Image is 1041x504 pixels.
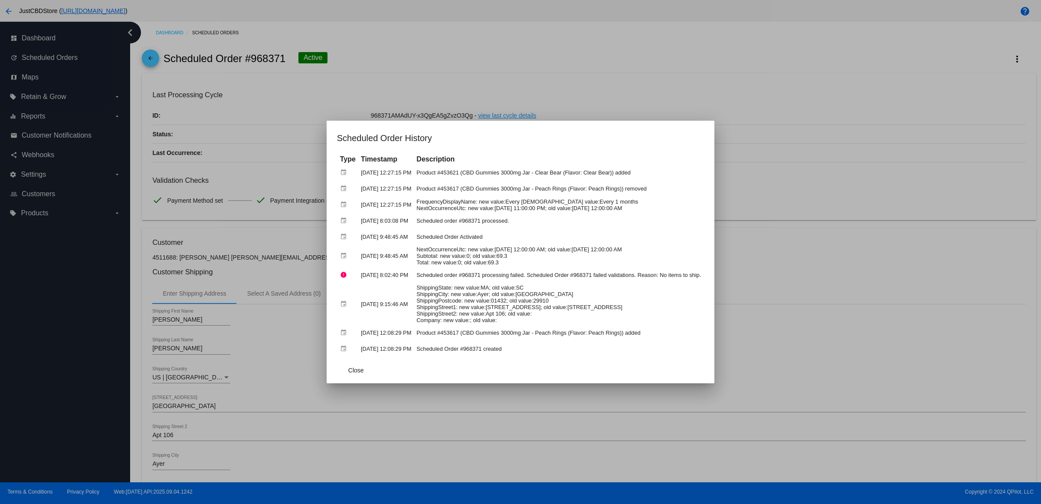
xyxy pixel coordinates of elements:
[359,267,413,283] td: [DATE] 8:02:40 PM
[414,229,703,244] td: Scheduled Order Activated
[414,325,703,340] td: Product #453617 (CBD Gummies 3000mg Jar - Peach Rings (Flavor: Peach Rings)) added
[414,341,703,356] td: Scheduled Order #968371 created
[414,213,703,228] td: Scheduled order #968371 processed.
[340,182,350,195] mat-icon: event
[359,213,413,228] td: [DATE] 8:03:08 PM
[340,297,350,311] mat-icon: event
[359,245,413,267] td: [DATE] 9:48:45 AM
[359,325,413,340] td: [DATE] 12:08:29 PM
[414,283,703,324] td: ShippingState: new value:MA; old value:SC ShippingCity: new value:Ayer; old value:[GEOGRAPHIC_DAT...
[359,181,413,196] td: [DATE] 12:27:15 PM
[340,230,350,244] mat-icon: event
[338,155,358,164] th: Type
[340,166,350,179] mat-icon: event
[359,197,413,212] td: [DATE] 12:27:15 PM
[340,198,350,211] mat-icon: event
[414,181,703,196] td: Product #453617 (CBD Gummies 3000mg Jar - Peach Rings (Flavor: Peach Rings)) removed
[340,249,350,263] mat-icon: event
[337,131,704,145] h1: Scheduled Order History
[359,229,413,244] td: [DATE] 9:48:45 AM
[340,214,350,227] mat-icon: event
[359,165,413,180] td: [DATE] 12:27:15 PM
[340,342,350,356] mat-icon: event
[414,165,703,180] td: Product #453621 (CBD Gummies 3000mg Jar - Clear Bear (Flavor: Clear Bear)) added
[340,326,350,339] mat-icon: event
[348,367,364,374] span: Close
[340,268,350,282] mat-icon: error
[414,197,703,212] td: FrequencyDisplayName: new value:Every [DEMOGRAPHIC_DATA] value:Every 1 months NextOccurrenceUtc: ...
[359,283,413,324] td: [DATE] 9:15:46 AM
[359,155,413,164] th: Timestamp
[414,155,703,164] th: Description
[414,245,703,267] td: NextOccurrenceUtc: new value:[DATE] 12:00:00 AM; old value:[DATE] 12:00:00 AM Subtotal: new value...
[337,362,375,378] button: Close dialog
[414,267,703,283] td: Scheduled order #968371 processing failed. Scheduled Order #968371 failed validations. Reason: No...
[359,341,413,356] td: [DATE] 12:08:29 PM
